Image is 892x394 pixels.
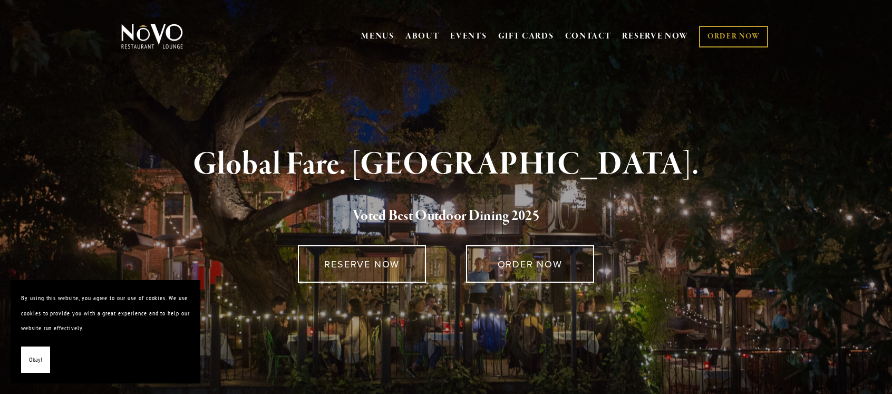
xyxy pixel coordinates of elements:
[29,352,42,368] span: Okay!
[450,31,487,42] a: EVENTS
[298,245,426,283] a: RESERVE NOW
[498,26,554,46] a: GIFT CARDS
[21,291,190,336] p: By using this website, you agree to our use of cookies. We use cookies to provide you with a grea...
[466,245,594,283] a: ORDER NOW
[193,145,699,185] strong: Global Fare. [GEOGRAPHIC_DATA].
[139,205,753,227] h2: 5
[21,347,50,373] button: Okay!
[11,280,200,383] section: Cookie banner
[353,207,532,227] a: Voted Best Outdoor Dining 202
[622,26,689,46] a: RESERVE NOW
[565,26,612,46] a: CONTACT
[405,31,440,42] a: ABOUT
[699,26,768,47] a: ORDER NOW
[119,23,185,50] img: Novo Restaurant &amp; Lounge
[361,31,394,42] a: MENUS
